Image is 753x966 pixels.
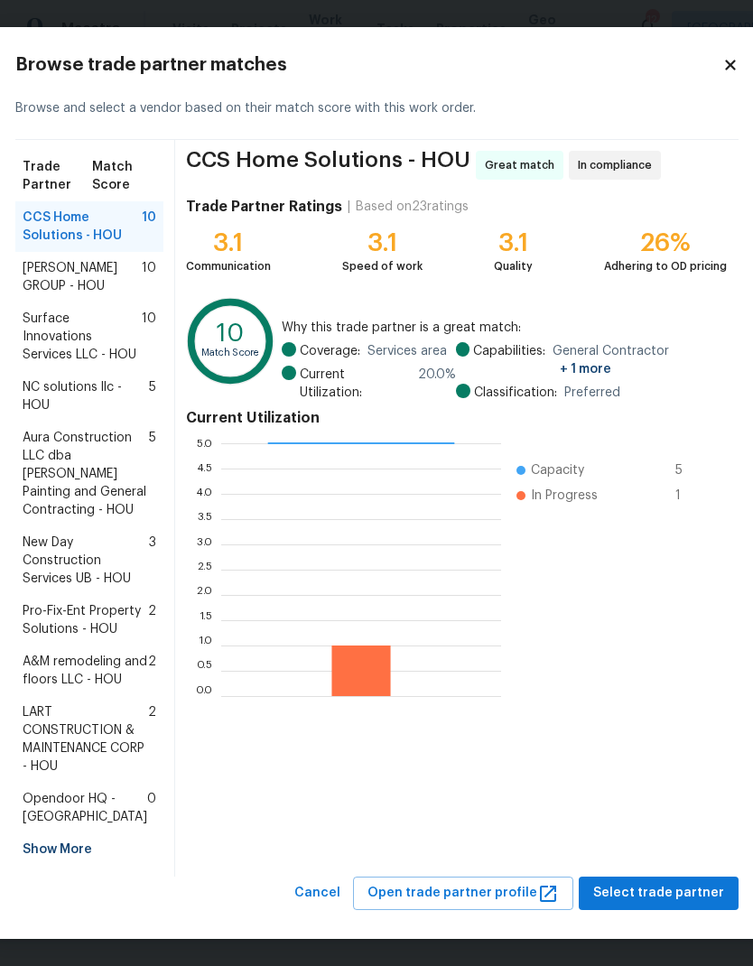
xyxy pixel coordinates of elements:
span: Cancel [294,882,340,905]
h4: Current Utilization [186,409,728,427]
text: 1.5 [199,615,212,626]
span: [PERSON_NAME] GROUP - HOU [23,259,142,295]
span: Preferred [564,384,620,402]
span: Current Utilization: [300,366,410,402]
span: Aura Construction LLC dba [PERSON_NAME] Painting and General Contracting - HOU [23,429,149,519]
span: Pro-Fix-Ent Property Solutions - HOU [23,602,148,638]
span: Select trade partner [593,882,724,905]
span: General Contractor [553,342,727,378]
span: New Day Construction Services UB - HOU [23,534,149,588]
span: Why this trade partner is a great match: [282,319,727,337]
span: 10 [142,259,156,295]
span: 5 [149,429,156,519]
span: A&M remodeling and floors LLC - HOU [23,653,148,689]
text: 3.5 [197,514,212,525]
div: Browse and select a vendor based on their match score with this work order. [15,78,739,140]
span: LART CONSTRUCTION & MAINTENANCE CORP - HOU [23,703,148,776]
div: Adhering to OD pricing [604,257,727,275]
button: Open trade partner profile [353,877,573,910]
span: Capacity [531,461,584,479]
span: 2 [148,653,156,689]
text: 4.0 [195,488,212,499]
button: Select trade partner [579,877,739,910]
span: Match Score [92,158,155,194]
span: NC solutions llc - HOU [23,378,149,414]
span: Great match [485,156,562,174]
span: Coverage: [300,342,360,360]
span: 5 [149,378,156,414]
h4: Trade Partner Ratings [186,198,342,216]
div: Show More [15,833,163,866]
text: 0.0 [195,691,212,701]
div: 3.1 [342,234,423,252]
text: 4.5 [196,463,212,474]
span: 10 [142,310,156,364]
span: 10 [142,209,156,245]
text: 2.0 [196,590,212,600]
span: Surface Innovations Services LLC - HOU [23,310,142,364]
span: 0 [147,790,156,826]
div: Speed of work [342,257,423,275]
span: + 1 more [560,363,611,376]
span: 2 [148,602,156,638]
span: 5 [675,461,704,479]
span: Opendoor HQ - [GEOGRAPHIC_DATA] [23,790,147,826]
span: Trade Partner [23,158,93,194]
span: Capabilities: [473,342,545,378]
text: 10 [217,322,244,347]
div: 3.1 [186,234,271,252]
span: Services area [367,342,447,360]
span: Open trade partner profile [367,882,559,905]
span: 1 [675,487,704,505]
span: In Progress [531,487,598,505]
div: Quality [494,257,533,275]
text: 0.5 [196,665,212,676]
span: 3 [149,534,156,588]
div: | [342,198,356,216]
span: CCS Home Solutions - HOU [23,209,142,245]
text: 5.0 [196,438,212,449]
text: 2.5 [197,564,212,575]
span: CCS Home Solutions - HOU [186,151,470,180]
button: Cancel [287,877,348,910]
span: Classification: [474,384,557,402]
text: 1.0 [198,640,212,651]
div: Communication [186,257,271,275]
div: 26% [604,234,727,252]
span: In compliance [578,156,659,174]
h2: Browse trade partner matches [15,56,722,74]
div: Based on 23 ratings [356,198,469,216]
span: 2 [148,703,156,776]
span: 20.0 % [418,366,456,402]
text: 3.0 [196,539,212,550]
text: Match Score [200,348,259,358]
div: 3.1 [494,234,533,252]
